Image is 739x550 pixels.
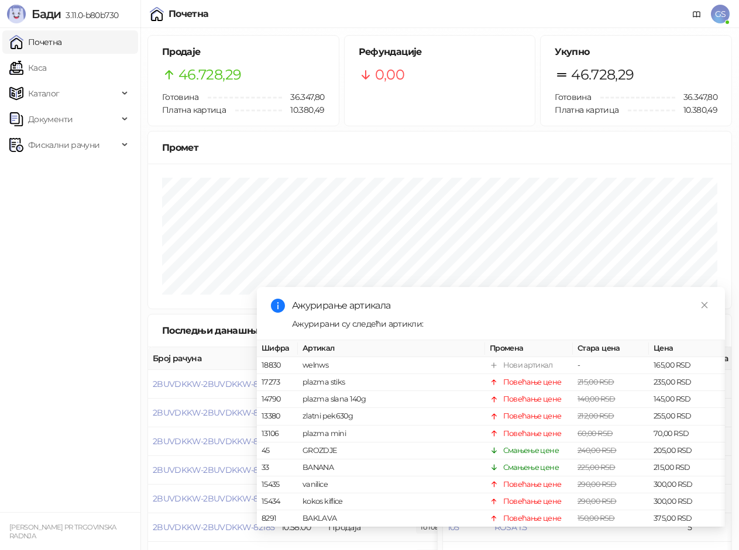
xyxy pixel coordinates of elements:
td: 8291 [257,510,298,527]
div: Повећање цене [503,479,562,490]
td: 18830 [257,357,298,374]
td: 300,00 RSD [649,476,725,493]
td: GROZDJE [298,442,485,459]
span: GS [711,5,730,23]
td: zlatni pek630g [298,408,485,425]
td: 33 [257,459,298,476]
button: 2BUVDKKW-2BUVDKKW-82188 [153,436,275,447]
a: Документација [688,5,706,23]
td: 145,00 RSD [649,391,725,408]
th: Шифра [257,340,298,357]
a: Каса [9,56,46,79]
h5: Рефундације [359,45,521,59]
th: Промена [485,340,573,357]
span: 3.11.0-b80b730 [61,10,118,20]
div: Повећање цене [503,513,562,524]
td: - [573,357,649,374]
td: 215,00 RSD [649,459,725,476]
td: 14790 [257,391,298,408]
span: 240,00 RSD [578,445,617,454]
div: Ажурирање артикала [292,299,711,313]
td: welnws [298,357,485,374]
span: Бади [32,7,61,21]
span: info-circle [271,299,285,313]
span: Платна картица [555,105,618,115]
span: 10.380,49 [282,103,324,116]
small: [PERSON_NAME] PR TRGOVINSKA RADNJA [9,523,116,540]
span: 150,00 RSD [578,514,615,523]
div: Повећање цене [503,427,562,439]
button: 2BUVDKKW-2BUVDKKW-82187 [153,465,274,475]
td: 45 [257,442,298,459]
td: plazma stiks [298,374,485,391]
span: 212,00 RSD [578,411,614,420]
h5: Продаје [162,45,325,59]
td: kokos kiflice [298,493,485,510]
span: 46.728,29 [178,64,241,86]
a: Close [698,299,711,312]
div: Нови артикал [503,359,552,371]
td: BAKLAVA [298,510,485,527]
th: Цена [649,340,725,357]
div: Повећање цене [503,410,562,422]
div: Смањење цене [503,462,559,473]
a: Почетна [9,30,62,54]
span: 36.347,80 [675,91,717,103]
button: 2BUVDKKW-2BUVDKKW-82186 [153,493,275,504]
button: 2BUVDKKW-2BUVDKKW-82189 [153,407,275,418]
div: Повећање цене [503,393,562,405]
div: Ажурирани су следећи артикли: [292,317,711,330]
div: Повећање цене [503,496,562,507]
td: plazma slana 140g [298,391,485,408]
div: Почетна [169,9,209,19]
button: 2BUVDKKW-2BUVDKKW-82190 [153,379,275,389]
span: Платна картица [162,105,226,115]
img: Logo [7,5,26,23]
span: close [700,301,709,309]
span: 290,00 RSD [578,480,617,489]
div: Промет [162,140,717,155]
th: Број рачуна [148,347,277,370]
td: 300,00 RSD [649,493,725,510]
td: vanilice [298,476,485,493]
td: 255,00 RSD [649,408,725,425]
td: 235,00 RSD [649,374,725,391]
span: Каталог [28,82,60,105]
th: Артикал [298,340,485,357]
td: plazma mini [298,425,485,442]
td: 17273 [257,374,298,391]
span: Готовина [555,92,591,102]
td: 15434 [257,493,298,510]
td: 375,00 RSD [649,510,725,527]
td: BANANA [298,459,485,476]
span: 140,00 RSD [578,395,616,403]
span: 60,00 RSD [578,428,613,437]
div: Последњи данашњи рачуни [162,323,317,338]
h5: Укупно [555,45,717,59]
td: 13380 [257,408,298,425]
span: Готовина [162,92,198,102]
td: 165,00 RSD [649,357,725,374]
span: 0,00 [375,64,404,86]
span: 290,00 RSD [578,497,617,506]
span: Документи [28,108,73,131]
td: 205,00 RSD [649,442,725,459]
th: Стара цена [573,340,649,357]
span: 215,00 RSD [578,378,614,386]
div: Повећање цене [503,376,562,388]
span: 46.728,29 [571,64,634,86]
span: 10.380,49 [675,103,717,116]
td: 13106 [257,425,298,442]
td: 70,00 RSD [649,425,725,442]
span: 225,00 RSD [578,463,616,472]
button: 2BUVDKKW-2BUVDKKW-82185 [153,522,274,532]
td: 15435 [257,476,298,493]
div: Смањење цене [503,444,559,456]
span: 36.347,80 [282,91,324,103]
